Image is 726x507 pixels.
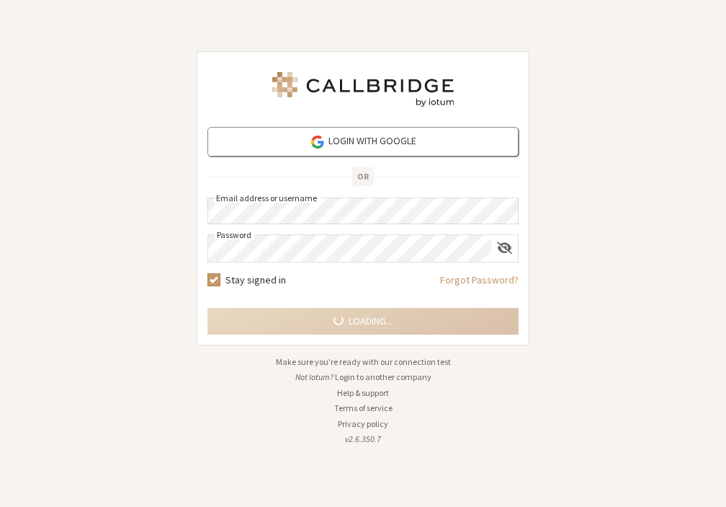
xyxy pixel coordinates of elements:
a: Help & support [337,387,389,398]
li: v2.6.350.7 [197,433,529,446]
input: Email address or username [207,198,519,224]
span: Loading... [349,314,393,329]
div: Show password [491,235,518,260]
a: Forgot Password? [440,273,519,298]
a: Login with Google [207,127,519,156]
label: Stay signed in [225,273,286,288]
span: OR [352,167,374,186]
a: Terms of service [334,402,393,413]
img: google-icon.png [310,134,326,150]
button: Loading... [207,308,519,335]
button: Login to another company [335,371,431,384]
a: Make sure you're ready with our connection test [276,356,451,367]
li: Not Iotum? [197,371,529,384]
a: Privacy policy [338,418,388,429]
input: Password [208,235,491,262]
img: Iotum [269,72,457,107]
